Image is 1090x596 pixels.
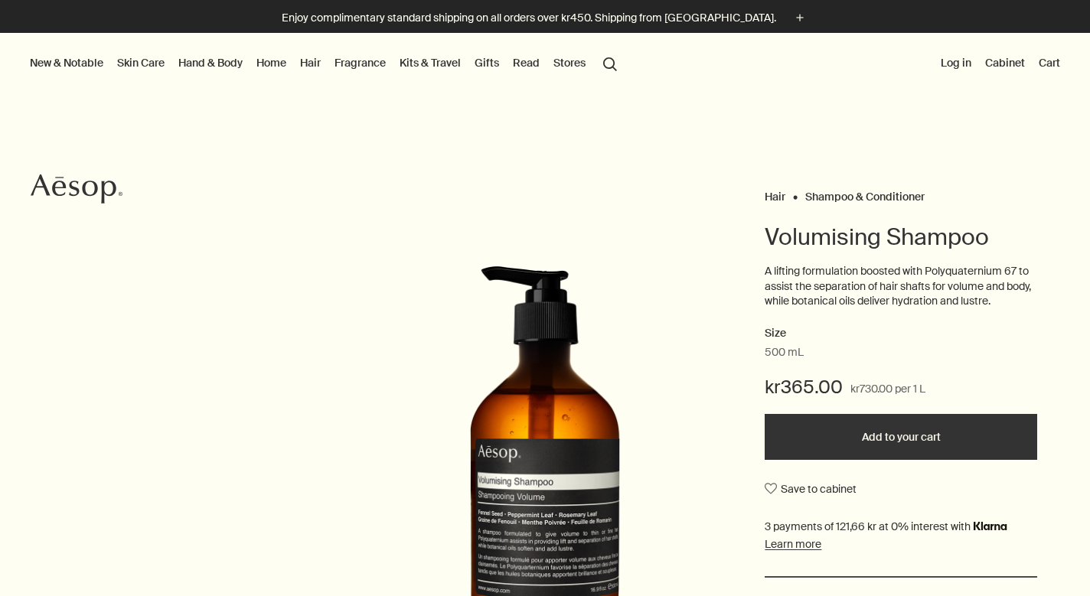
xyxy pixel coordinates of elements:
button: Add to your cart - kr365.00 [765,414,1037,460]
a: Read [510,53,543,73]
span: kr730.00 per 1 L [850,380,925,399]
a: Hair [297,53,324,73]
a: Aesop [27,170,126,212]
a: Shampoo & Conditioner [805,190,925,197]
p: Enjoy complimentary standard shipping on all orders over kr450. Shipping from [GEOGRAPHIC_DATA]. [282,10,776,26]
a: Skin Care [114,53,168,73]
button: Open search [596,48,624,77]
span: kr365.00 [765,375,843,399]
a: Home [253,53,289,73]
button: Enjoy complimentary standard shipping on all orders over kr450. Shipping from [GEOGRAPHIC_DATA]. [282,9,808,27]
button: Stores [550,53,589,73]
button: Save to cabinet [765,475,857,503]
span: 500 mL [765,345,804,360]
a: Kits & Travel [397,53,464,73]
a: Hair [765,190,785,197]
a: Gifts [472,53,502,73]
svg: Aesop [31,174,122,204]
h2: Size [765,324,1037,343]
button: Cart [1036,53,1063,73]
h1: Volumising Shampoo [765,222,1037,252]
button: Log in [938,53,974,73]
p: A lifting formulation boosted with Polyquaternium 67 to assist the separation of hair shafts for ... [765,264,1037,309]
button: New & Notable [27,53,106,73]
a: Fragrance [331,53,389,73]
a: Cabinet [982,53,1028,73]
nav: primary [27,33,624,94]
nav: supplementary [938,33,1063,94]
a: Hand & Body [175,53,246,73]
